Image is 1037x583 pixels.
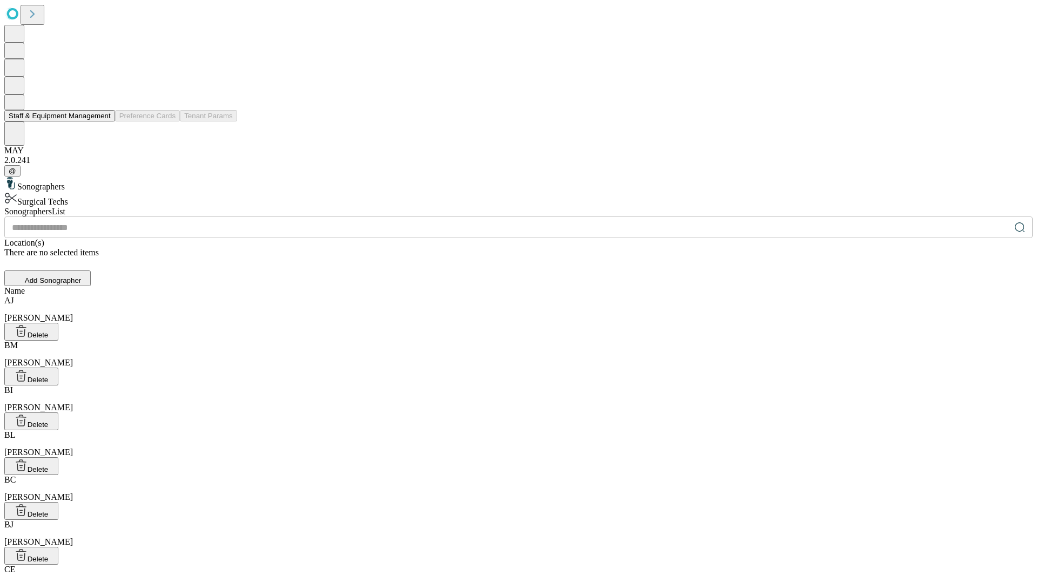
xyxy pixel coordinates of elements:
[4,368,58,385] button: Delete
[4,146,1033,155] div: MAY
[4,520,1033,547] div: [PERSON_NAME]
[4,385,13,395] span: BI
[4,430,1033,457] div: [PERSON_NAME]
[4,192,1033,207] div: Surgical Techs
[4,207,1033,216] div: Sonographers List
[25,276,81,284] span: Add Sonographer
[4,475,16,484] span: BC
[28,376,49,384] span: Delete
[4,502,58,520] button: Delete
[4,296,1033,323] div: [PERSON_NAME]
[4,323,58,341] button: Delete
[4,110,115,121] button: Staff & Equipment Management
[28,465,49,473] span: Delete
[4,547,58,565] button: Delete
[4,520,14,529] span: BJ
[4,341,18,350] span: BM
[4,475,1033,502] div: [PERSON_NAME]
[4,385,1033,412] div: [PERSON_NAME]
[4,238,44,247] span: Location(s)
[9,167,16,175] span: @
[4,565,15,574] span: CE
[4,430,15,439] span: BL
[4,248,1033,257] div: There are no selected items
[115,110,180,121] button: Preference Cards
[4,412,58,430] button: Delete
[180,110,237,121] button: Tenant Params
[28,421,49,429] span: Delete
[4,155,1033,165] div: 2.0.241
[4,296,14,305] span: AJ
[28,555,49,563] span: Delete
[4,270,91,286] button: Add Sonographer
[4,177,1033,192] div: Sonographers
[28,331,49,339] span: Delete
[4,457,58,475] button: Delete
[4,286,1033,296] div: Name
[4,165,21,177] button: @
[4,341,1033,368] div: [PERSON_NAME]
[28,510,49,518] span: Delete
